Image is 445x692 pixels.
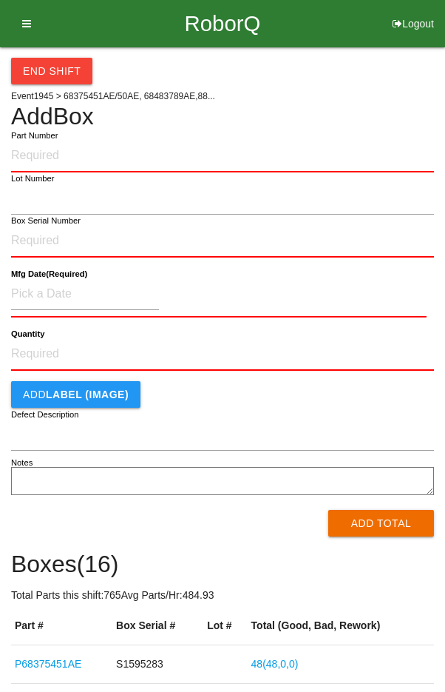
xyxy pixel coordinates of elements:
b: LABEL (IMAGE) [46,389,129,400]
a: P68375451AE [15,658,81,670]
th: Lot # [203,607,247,645]
h4: Boxes ( 16 ) [11,551,434,577]
h4: Add Box [11,104,434,130]
input: Required [11,140,434,172]
input: Required [11,225,434,258]
input: Pick a Date [11,278,159,310]
th: Part # [11,607,112,645]
p: Total Parts this shift: 765 Avg Parts/Hr: 484.93 [11,588,434,603]
button: AddLABEL (IMAGE) [11,381,140,408]
label: Lot Number [11,172,55,185]
label: Box Serial Number [11,215,81,227]
span: Event 1945 > 68375451AE/50AE, 68483789AE,88... [11,91,215,101]
label: Part Number [11,130,58,142]
td: S1595283 [112,645,203,684]
button: Add Total [328,510,434,537]
a: 48(48,0,0) [251,658,299,670]
th: Box Serial # [112,607,203,645]
label: Notes [11,457,33,469]
input: Required [11,338,434,371]
th: Total (Good, Bad, Rework) [248,607,434,645]
b: Mfg Date (Required) [11,269,87,279]
label: Defect Description [11,409,79,421]
b: Quantity [11,329,44,339]
button: End Shift [11,58,92,84]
